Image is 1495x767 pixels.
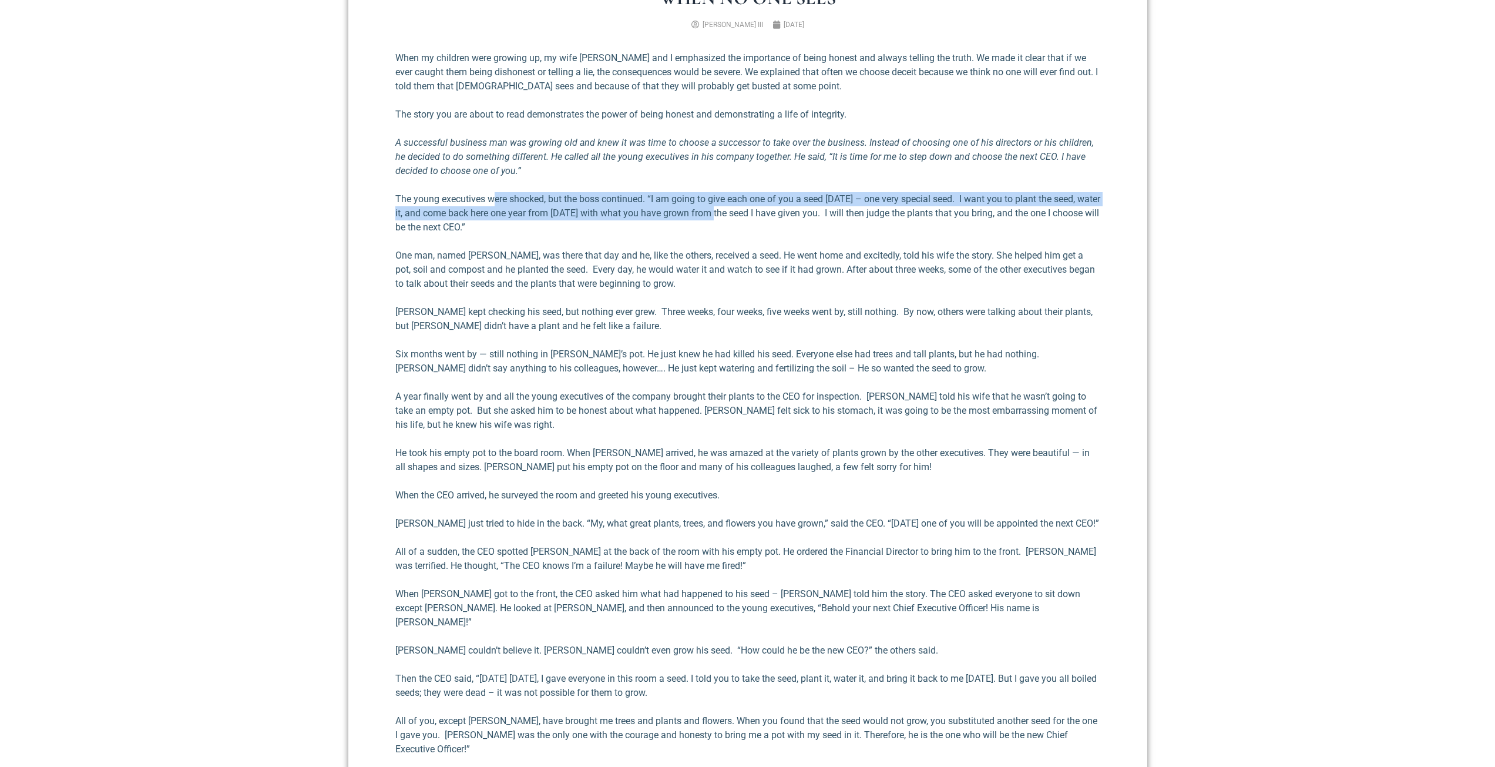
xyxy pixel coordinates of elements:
[703,21,763,29] span: [PERSON_NAME] III
[784,21,804,29] time: [DATE]
[395,714,1100,756] p: All of you, except [PERSON_NAME], have brought me trees and plants and flowers. When you found th...
[395,192,1100,235] p: The young executives were shocked, but the boss continued. “I am going to give each one of you a ...
[395,305,1100,333] p: [PERSON_NAME] kept checking his seed, but nothing ever grew. Three weeks, four weeks, five weeks ...
[395,672,1100,700] p: Then the CEO said, “[DATE] [DATE], I gave everyone in this room a seed. I told you to take the se...
[395,390,1100,432] p: A year finally went by and all the young executives of the company brought their plants to the CE...
[395,51,1100,93] p: When my children were growing up, my wife [PERSON_NAME] and I emphasized the importance of being ...
[395,587,1100,629] p: When [PERSON_NAME] got to the front, the CEO asked him what had happened to his seed – [PERSON_NA...
[395,108,1100,122] p: The story you are about to read demonstrates the power of being honest and demonstrating a life o...
[395,137,1094,176] em: A successful business man was growing old and knew it was time to choose a successor to take over...
[772,19,804,30] a: [DATE]
[395,644,1100,658] p: [PERSON_NAME] couldn’t believe it. [PERSON_NAME] couldn’t even grow his seed. “How could he be th...
[395,545,1100,573] p: All of a sudden, the CEO spotted [PERSON_NAME] at the back of the room with his empty pot. He ord...
[395,347,1100,376] p: Six months went by — still nothing in [PERSON_NAME]’s pot. He just knew he had killed his seed. E...
[395,488,1100,503] p: When the CEO arrived, he surveyed the room and greeted his young executives.
[395,446,1100,474] p: He took his empty pot to the board room. When [PERSON_NAME] arrived, he was amazed at the variety...
[395,517,1100,531] p: [PERSON_NAME] just tried to hide in the back. “My, what great plants, trees, and flowers you have...
[395,249,1100,291] p: One man, named [PERSON_NAME], was there that day and he, like the others, received a seed. He wen...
